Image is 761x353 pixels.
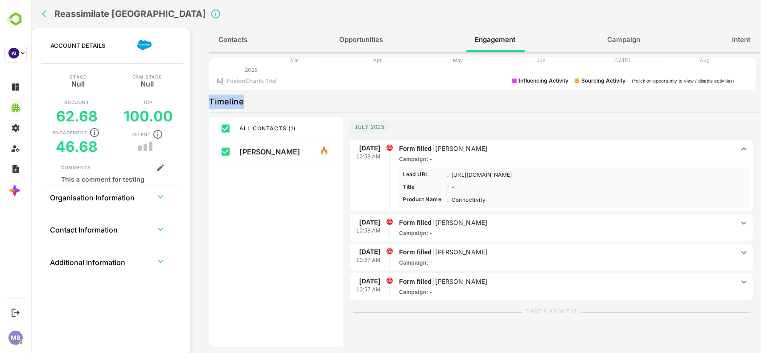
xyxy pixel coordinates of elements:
p: July 2025 [319,121,358,133]
div: : [416,195,417,204]
text: Aug [669,57,679,63]
text: Jun [506,57,514,63]
p: - [368,288,401,296]
p: Form filled [368,218,703,228]
img: ilms.png [354,277,362,285]
span: Campaign [576,34,609,46]
p: - [368,229,401,237]
div: Form filled|[PERSON_NAME] - [368,144,718,163]
th: Additional Information [18,251,114,272]
p: Stage [38,75,55,79]
p: | [400,248,457,256]
p: | [400,278,457,285]
span: Opportunities [309,34,352,46]
p: Intent [100,132,120,137]
p: Form filled [368,277,703,287]
p: 10:57 AM [325,256,349,265]
p: - [368,259,401,267]
p: [PERSON_NAME] [404,248,457,256]
p: [PERSON_NAME] [208,147,288,156]
th: Organisation Information [18,186,114,208]
div: MB [8,331,23,345]
span: Contacts [188,34,217,46]
p: | [400,219,457,226]
div: Form filled|[PERSON_NAME] - [368,277,718,296]
text: 2025 [214,66,226,73]
span: Engagement [444,34,485,46]
div: Form filled|[PERSON_NAME] - [368,218,718,237]
h2: Reassimilate [GEOGRAPHIC_DATA] [23,8,175,19]
div: [URL][DOMAIN_NAME] [418,170,484,179]
div: : [416,183,417,192]
img: ilms.png [354,144,362,152]
p: 10:58 AM [325,227,349,236]
p: CRM Stage [101,75,131,79]
text: [DATE] [582,57,599,63]
p: [DATE] [328,277,349,286]
h5: 62.68 [25,108,66,125]
div: Lead URL [371,170,416,179]
p: - [368,155,401,163]
div: This a comment for testing [30,175,133,183]
th: Contact Information [18,219,114,240]
div: Title [371,183,416,192]
p: 10:57 AM [325,286,349,295]
div: Product Name [371,195,416,204]
img: BambooboxLogoMark.f1c84d78b4c51b1a7b5f700c9845e183.svg [4,11,27,28]
p: [PERSON_NAME] [404,145,457,152]
h5: 100.00 [92,108,142,125]
div: Form filled|[PERSON_NAME] - [368,167,718,208]
button: expand row [123,255,136,268]
p: | [400,145,457,152]
div: - [418,183,426,192]
div: Form filled|[PERSON_NAME] - [368,247,718,267]
p: [DATE] [328,247,349,256]
button: Logout [9,307,21,319]
h5: 46.68 [25,138,67,155]
p: Account Details [19,42,74,49]
p: Form filled [368,247,703,257]
h5: Null [40,79,53,86]
p: Account [33,100,58,104]
button: back [1,29,2,282]
span: ALL CONTACTS ( 1 ) [208,125,264,132]
button: expand row [123,223,136,236]
p: Form filled [368,144,703,154]
p: Engagement [21,130,57,135]
p: ICP [113,100,121,104]
div: (*click on opportunity to view / disable activities) [601,77,703,85]
p: [DATE] [328,218,349,227]
div: AI [8,48,19,58]
text: Apr [342,57,351,63]
div: Connectivity [418,195,457,204]
button: back [8,7,22,21]
span: Intent [701,34,720,46]
p: [PERSON_NAME] [404,278,457,285]
div: Influencing Activity [488,77,537,85]
img: salesforce.png [106,38,120,52]
table: collapsible table [18,186,144,283]
svg: Click to close Account details panel [179,8,190,19]
button: trend [123,145,125,148]
div: full width tabs example [177,28,730,52]
p: [PERSON_NAME] [404,219,457,226]
img: ilms.png [354,218,362,226]
label: THAT'S ABOUT IT [494,307,547,316]
p: 10:59 AM [325,153,349,162]
div: Sourcing Activity [550,77,594,85]
p: [DATE] [328,144,349,153]
text: Mar [259,57,268,63]
div: Comments [30,164,60,170]
p: Timeline [178,95,212,109]
div: : [416,170,417,179]
img: ilms.png [354,247,362,255]
text: May [422,57,432,63]
button: expand row [123,190,136,203]
h5: Null [109,79,123,86]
